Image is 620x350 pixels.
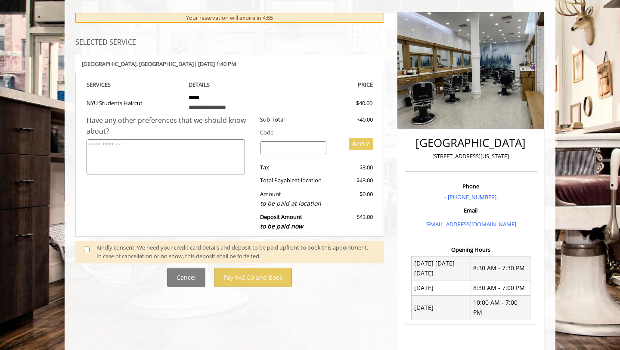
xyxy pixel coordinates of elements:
[167,268,205,287] button: Cancel
[260,213,303,230] b: Deposit Amount
[108,81,111,88] span: S
[425,220,516,228] a: [EMAIL_ADDRESS][DOMAIN_NAME]
[412,256,471,281] td: [DATE] [DATE] [DATE]
[254,163,333,172] div: Tax
[325,99,372,108] div: $40.00
[214,268,292,287] button: Pay $43.00 and Book
[277,80,373,90] th: PRICE
[407,207,535,213] h3: Email
[260,199,327,208] div: to be paid at location
[333,212,372,231] div: $43.00
[407,152,535,161] p: [STREET_ADDRESS][US_STATE]
[294,176,322,184] span: at location
[182,80,278,90] th: DETAILS
[96,243,375,261] div: Kindly consent: We need your credit card details and deposit to be paid upfront to book this appo...
[407,183,535,189] h3: Phone
[254,128,373,137] div: Code
[75,13,384,23] div: Your reservation will expire in 4:55
[136,60,194,68] span: , [GEOGRAPHIC_DATA]
[405,247,537,253] h3: Opening Hours
[87,115,254,137] div: Have any other preferences that we should know about?
[87,80,182,90] th: SERVICE
[443,193,498,201] a: + [PHONE_NUMBER].
[471,295,530,320] td: 10:00 AM - 7:00 PM
[333,176,372,185] div: $43.00
[333,115,372,124] div: $40.00
[75,39,384,47] h3: SELECTED SERVICE
[260,222,303,230] span: to be paid now
[254,115,333,124] div: Sub-Total
[87,89,182,115] td: NYU Students Haircut
[412,281,471,295] td: [DATE]
[82,60,236,68] b: [GEOGRAPHIC_DATA] | [DATE] 1:40 PM
[407,137,535,149] h2: [GEOGRAPHIC_DATA]
[254,190,333,208] div: Amount
[471,281,530,295] td: 8:30 AM - 7:00 PM
[412,295,471,320] td: [DATE]
[349,138,373,150] button: APPLY
[333,190,372,208] div: $0.00
[471,256,530,281] td: 8:30 AM - 7:30 PM
[333,163,372,172] div: $3.00
[254,176,333,185] div: Total Payable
